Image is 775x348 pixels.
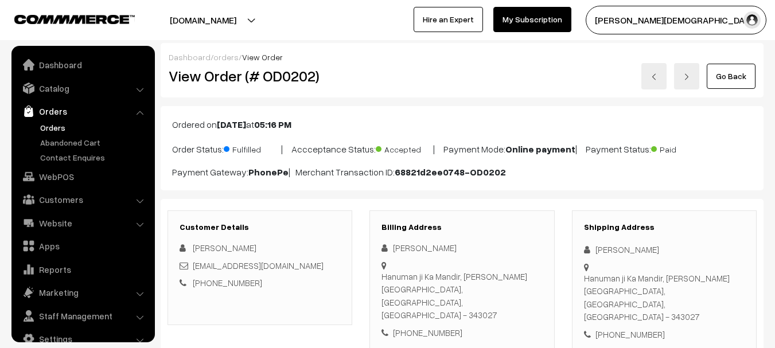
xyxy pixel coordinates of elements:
button: [PERSON_NAME][DEMOGRAPHIC_DATA] [586,6,766,34]
a: Staff Management [14,306,151,326]
b: PhonePe [248,166,289,178]
img: right-arrow.png [683,73,690,80]
img: left-arrow.png [651,73,657,80]
div: Hanuman ji Ka Mandir, [PERSON_NAME] [GEOGRAPHIC_DATA], [GEOGRAPHIC_DATA], [GEOGRAPHIC_DATA] - 343027 [381,270,542,322]
b: Online payment [505,143,575,155]
a: Reports [14,259,151,280]
span: [PERSON_NAME] [193,243,256,253]
p: Order Status: | Accceptance Status: | Payment Mode: | Payment Status: [172,140,752,156]
a: Abandoned Cart [37,136,151,148]
img: user [743,11,761,29]
a: Apps [14,236,151,256]
h2: View Order (# OD0202) [169,67,353,85]
p: Ordered on at [172,118,752,131]
a: WebPOS [14,166,151,187]
a: orders [213,52,239,62]
span: Fulfilled [224,140,281,155]
span: View Order [242,52,283,62]
div: Hanuman ji Ka Mandir, [PERSON_NAME] [GEOGRAPHIC_DATA], [GEOGRAPHIC_DATA], [GEOGRAPHIC_DATA] - 343027 [584,272,745,323]
b: 68821d2ee0748-OD0202 [395,166,506,178]
b: 05:16 PM [254,119,291,130]
span: Accepted [376,140,433,155]
span: Paid [651,140,708,155]
a: COMMMERCE [14,11,115,25]
a: Customers [14,189,151,210]
h3: Shipping Address [584,222,745,232]
div: [PERSON_NAME] [381,241,542,255]
a: Website [14,213,151,233]
b: [DATE] [217,119,246,130]
a: Marketing [14,282,151,303]
a: My Subscription [493,7,571,32]
a: Go Back [707,64,755,89]
a: Catalog [14,78,151,99]
p: Payment Gateway: | Merchant Transaction ID: [172,165,752,179]
div: [PHONE_NUMBER] [381,326,542,339]
h3: Customer Details [180,222,340,232]
a: Orders [37,122,151,134]
div: [PERSON_NAME] [584,243,745,256]
button: [DOMAIN_NAME] [130,6,276,34]
div: / / [169,51,755,63]
a: Hire an Expert [414,7,483,32]
a: [PHONE_NUMBER] [193,277,262,288]
h3: Billing Address [381,222,542,232]
div: [PHONE_NUMBER] [584,328,745,341]
a: Orders [14,101,151,122]
a: Dashboard [14,54,151,75]
a: Dashboard [169,52,211,62]
a: Contact Enquires [37,151,151,163]
img: COMMMERCE [14,15,135,24]
a: [EMAIL_ADDRESS][DOMAIN_NAME] [193,260,324,271]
